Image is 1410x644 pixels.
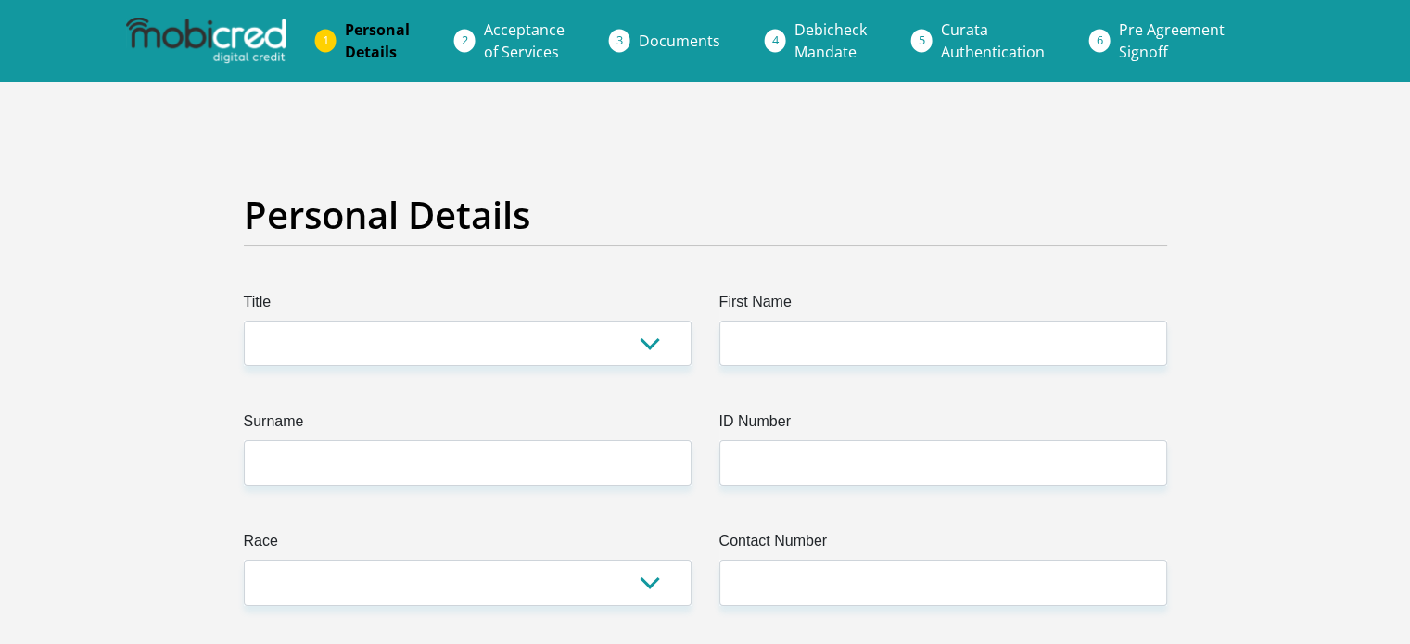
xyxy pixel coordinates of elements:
[624,22,735,59] a: Documents
[719,410,1167,440] label: ID Number
[639,31,720,51] span: Documents
[244,530,692,560] label: Race
[719,291,1167,321] label: First Name
[1119,19,1225,62] span: Pre Agreement Signoff
[484,19,565,62] span: Acceptance of Services
[926,11,1060,70] a: CurataAuthentication
[1104,11,1239,70] a: Pre AgreementSignoff
[719,530,1167,560] label: Contact Number
[244,410,692,440] label: Surname
[244,291,692,321] label: Title
[330,11,425,70] a: PersonalDetails
[719,440,1167,486] input: ID Number
[719,321,1167,366] input: First Name
[126,18,286,64] img: mobicred logo
[719,560,1167,605] input: Contact Number
[244,193,1167,237] h2: Personal Details
[469,11,579,70] a: Acceptanceof Services
[941,19,1045,62] span: Curata Authentication
[794,19,867,62] span: Debicheck Mandate
[780,11,882,70] a: DebicheckMandate
[345,19,410,62] span: Personal Details
[244,440,692,486] input: Surname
